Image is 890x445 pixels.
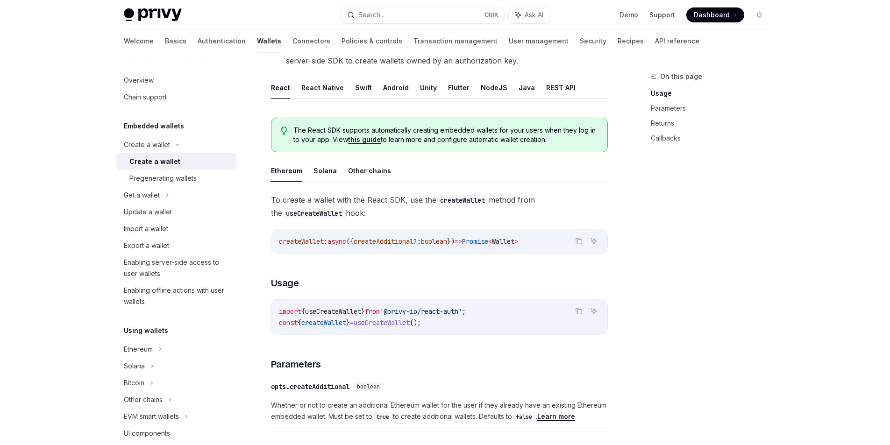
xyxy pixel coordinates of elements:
div: EVM smart wallets [124,411,179,422]
button: Toggle dark mode [752,7,767,22]
span: from [365,307,380,316]
div: Export a wallet [124,240,169,251]
div: Other chains [124,394,163,405]
span: Parameters [271,358,321,371]
a: Pregenerating wallets [116,170,236,187]
span: { [301,307,305,316]
code: createWallet [436,195,489,205]
a: User management [509,30,569,52]
button: NodeJS [481,77,507,99]
div: Bitcoin [124,377,144,388]
svg: Tip [281,127,287,135]
a: Policies & controls [342,30,402,52]
button: Search...CtrlK [341,7,504,23]
button: Ask AI [588,235,600,247]
button: React Native [301,77,344,99]
span: (); [410,318,421,327]
span: ({ [346,237,354,246]
a: Callbacks [651,131,774,146]
img: light logo [124,8,182,21]
button: Unity [420,77,437,99]
a: Returns [651,116,774,131]
span: To create a wallet with the React SDK, use the method from the hook: [271,193,608,219]
a: Overview [116,72,236,89]
span: useCreateWallet [305,307,361,316]
span: } [361,307,365,316]
span: The React SDK supports automatically creating embedded wallets for your users when they log in to... [293,126,598,144]
div: Get a wallet [124,190,160,201]
span: ?: [413,237,421,246]
span: On this page [660,71,702,82]
button: Other chains [348,160,391,182]
a: Welcome [124,30,154,52]
button: Ask AI [588,305,600,317]
button: Copy the contents from the code block [573,235,585,247]
a: Export a wallet [116,237,236,254]
button: Java [519,77,535,99]
button: React [271,77,290,99]
a: Parameters [651,101,774,116]
span: async [328,237,346,246]
a: Create a wallet [116,153,236,170]
h5: Embedded wallets [124,120,184,132]
span: Whether or not to create an additional Ethereum wallet for the user if they already have an exist... [271,400,608,422]
button: REST API [546,77,576,99]
code: false [512,412,536,422]
a: Connectors [292,30,330,52]
a: UI components [116,425,236,442]
div: Create a wallet [124,139,170,150]
div: Pregenerating wallets [129,173,197,184]
div: Update a wallet [124,206,172,218]
span: > [514,237,518,246]
span: Dashboard [694,10,730,20]
button: Solana [313,160,337,182]
span: Wallet [492,237,514,246]
span: boolean [357,383,380,390]
span: createWallet [279,237,324,246]
code: useCreateWallet [282,208,346,219]
span: ; [462,307,466,316]
div: UI components [124,428,170,439]
span: }) [447,237,455,246]
span: boolean [421,237,447,246]
div: Create a wallet [129,156,180,167]
span: = [350,318,354,327]
span: const [279,318,298,327]
span: useCreateWallet [354,318,410,327]
div: Enabling server-side access to user wallets [124,257,230,279]
span: Promise [462,237,488,246]
span: { [298,318,301,327]
div: Chain support [124,92,167,103]
span: < [488,237,492,246]
a: API reference [655,30,699,52]
a: Recipes [618,30,644,52]
a: Security [580,30,606,52]
a: Enabling offline actions with user wallets [116,282,236,310]
button: Swift [355,77,372,99]
div: Solana [124,360,145,372]
span: Ask AI [525,10,543,20]
button: Ask AI [509,7,550,23]
button: Flutter [448,77,470,99]
a: Support [649,10,675,20]
code: true [372,412,393,422]
a: Dashboard [686,7,744,22]
span: createAdditional [354,237,413,246]
span: Ctrl K [484,11,498,19]
a: Demo [619,10,638,20]
div: Ethereum [124,344,153,355]
span: Usage [271,276,299,290]
a: Import a wallet [116,220,236,237]
span: } [346,318,350,327]
a: Authentication [198,30,246,52]
a: Basics [165,30,186,52]
a: Enabling server-side access to user wallets [116,254,236,282]
a: Update a wallet [116,204,236,220]
a: Chain support [116,89,236,106]
span: : [324,237,328,246]
a: Learn more [537,412,575,421]
a: Wallets [257,30,281,52]
div: Import a wallet [124,223,168,234]
span: createWallet [301,318,346,327]
a: this guide [348,135,381,144]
